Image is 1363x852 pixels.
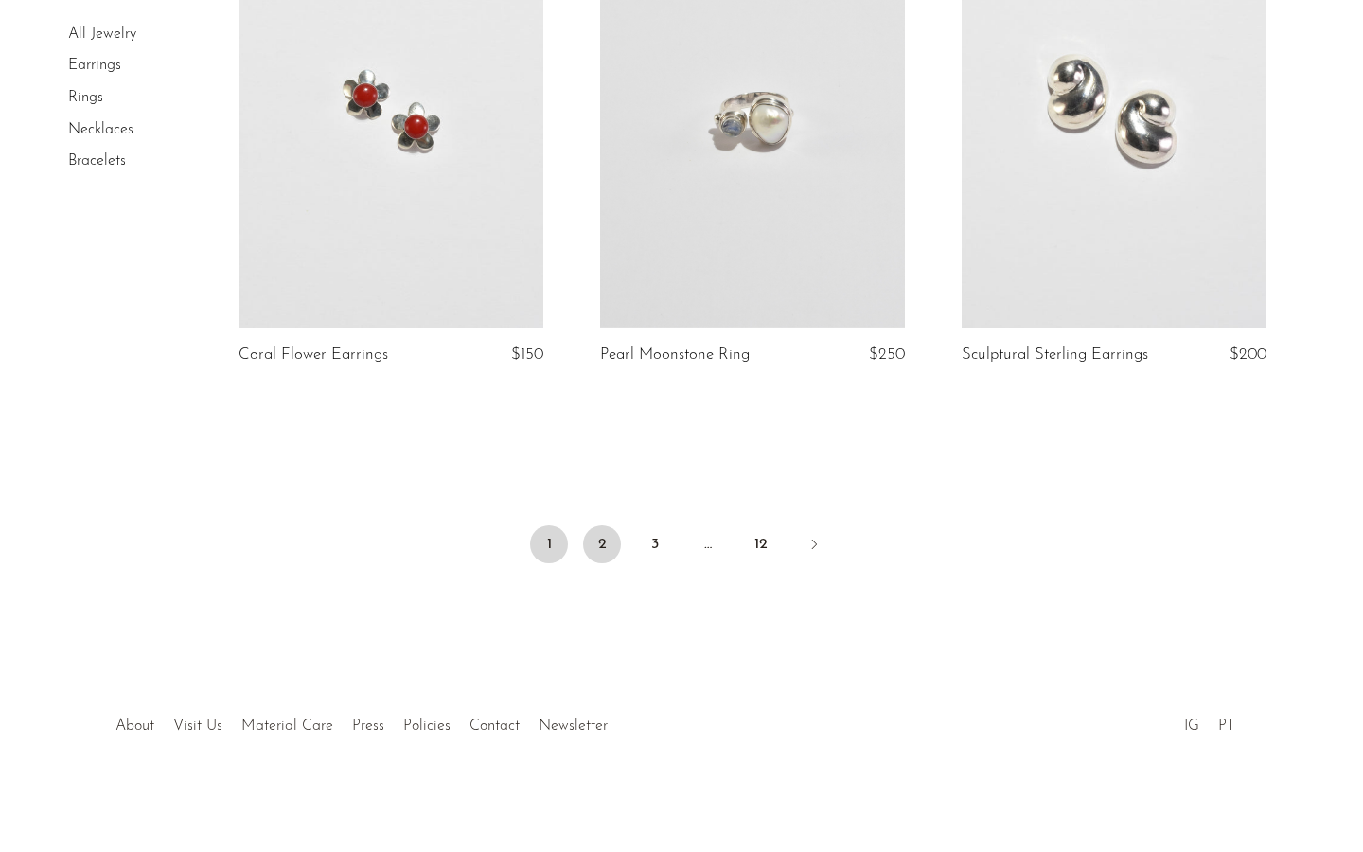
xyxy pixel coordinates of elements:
[68,59,121,74] a: Earrings
[115,719,154,734] a: About
[962,346,1148,364] a: Sculptural Sterling Earrings
[68,122,133,137] a: Necklaces
[241,719,333,734] a: Material Care
[106,703,617,739] ul: Quick links
[68,153,126,169] a: Bracelets
[469,719,520,734] a: Contact
[636,525,674,563] a: 3
[530,525,568,563] span: 1
[173,719,222,734] a: Visit Us
[68,90,103,105] a: Rings
[1184,719,1199,734] a: IG
[600,346,750,364] a: Pearl Moonstone Ring
[352,719,384,734] a: Press
[583,525,621,563] a: 2
[239,346,388,364] a: Coral Flower Earrings
[689,525,727,563] span: …
[1230,346,1266,363] span: $200
[795,525,833,567] a: Next
[511,346,543,363] span: $150
[403,719,451,734] a: Policies
[742,525,780,563] a: 12
[1218,719,1235,734] a: PT
[869,346,905,363] span: $250
[1175,703,1245,739] ul: Social Medias
[68,27,136,42] a: All Jewelry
